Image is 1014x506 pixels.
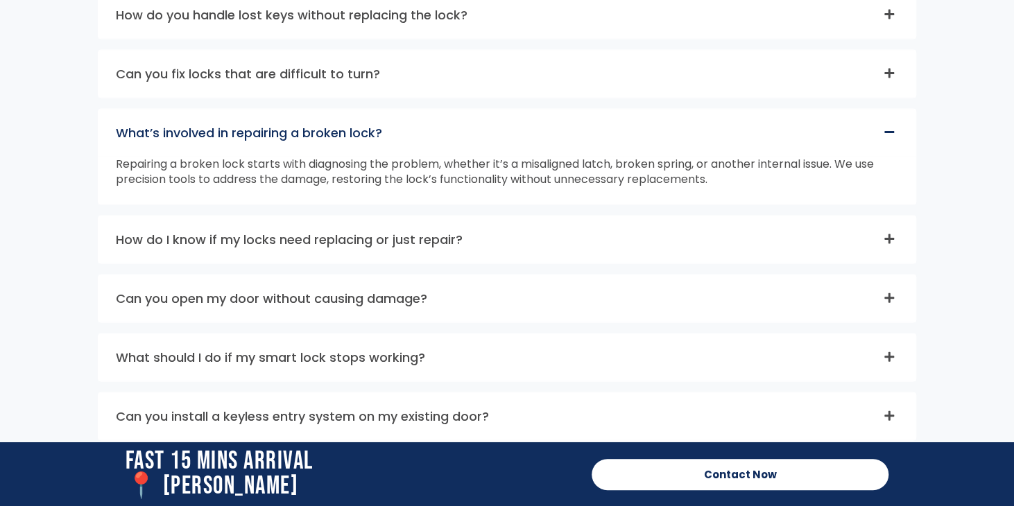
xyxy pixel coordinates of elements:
[98,110,916,157] div: What’s involved in repairing a broken lock?
[116,6,467,24] a: How do you handle lost keys without replacing the lock?
[98,157,916,204] div: What’s involved in repairing a broken lock?
[98,393,916,440] div: Can you install a keyless entry system on my existing door?
[126,449,578,499] h2: Fast 15 Mins Arrival 📍 [PERSON_NAME]
[98,51,916,98] div: Can you fix locks that are difficult to turn?
[98,334,916,381] div: What should I do if my smart lock stops working?
[98,275,916,322] div: Can you open my door without causing damage?
[703,469,776,480] span: Contact Now
[98,216,916,263] div: How do I know if my locks need replacing or just repair?
[116,290,427,307] a: Can you open my door without causing damage?
[116,124,382,141] a: What’s involved in repairing a broken lock?
[116,349,425,366] a: What should I do if my smart lock stops working?
[592,459,888,490] a: Contact Now
[116,65,380,82] a: Can you fix locks that are difficult to turn?
[116,408,489,425] a: Can you install a keyless entry system on my existing door?
[116,231,463,248] a: How do I know if my locks need replacing or just repair?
